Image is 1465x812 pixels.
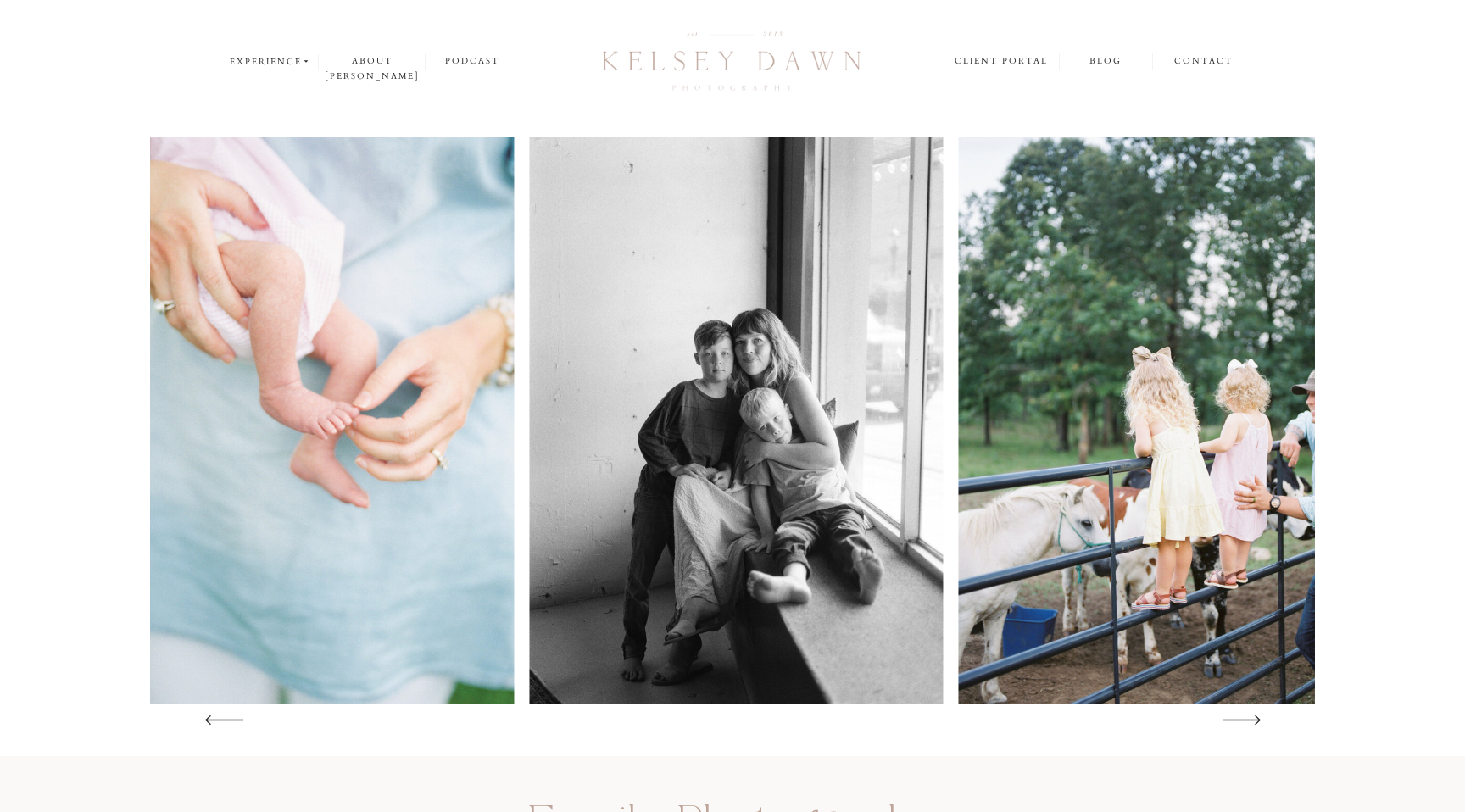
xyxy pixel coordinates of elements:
[230,54,312,70] a: experience
[426,53,519,70] a: podcast
[1174,53,1234,70] a: contact
[1059,53,1151,70] a: blog
[319,53,425,70] a: about [PERSON_NAME]
[955,53,1050,71] a: client portal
